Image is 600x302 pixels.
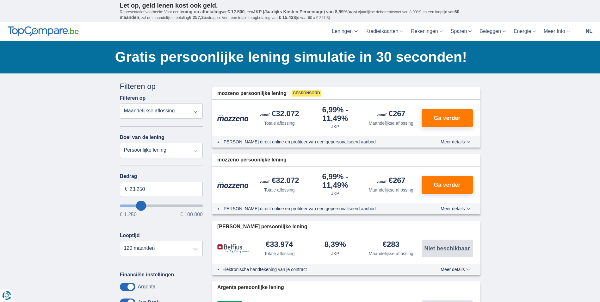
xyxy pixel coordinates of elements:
span: lening op afbetaling [179,9,221,14]
div: JKP [331,190,339,197]
img: product.pl.alt Mozzeno [217,181,249,188]
p: Representatief voorbeeld: Voor een van , een ( jaarlijkse debetrentevoet van 8,99%) en een loopti... [120,9,480,21]
span: mozzeno persoonlijke lening [217,156,287,164]
div: Totale aflossing [264,250,295,257]
span: Meer details [441,267,470,272]
span: € 1.250 [120,212,137,217]
img: TopCompare [8,26,79,36]
div: Maandelijkse aflossing [369,187,413,193]
span: € 12.500 [227,9,245,14]
a: Meer Info [540,22,574,41]
label: Bedrag [120,173,203,179]
span: € 257,3 [189,15,204,20]
button: Ga verder [422,176,473,194]
span: € 15.438 [279,15,296,20]
h1: Gratis persoonlijke lening simulatie in 30 seconden! [115,47,480,67]
input: wantToBorrow [120,204,203,207]
a: nl [582,22,596,41]
button: Meer details [436,206,475,211]
button: Meer details [436,267,475,272]
div: 8,39% [325,241,346,249]
div: €267 [377,110,405,119]
label: Looptijd [120,233,140,238]
li: [PERSON_NAME] direct online en profiteer van een gepersonaliseerd aanbod [222,205,418,212]
div: €283 [383,241,399,249]
div: €267 [377,177,405,186]
div: JKP [331,123,339,130]
li: Elektronische handtekening van je contract [222,266,418,273]
div: €32.072 [260,110,299,119]
label: Argenta [138,284,156,290]
button: Meer details [436,139,475,144]
div: Maandelijkse aflossing [369,250,413,257]
span: € 100.000 [180,212,203,217]
button: Ga verder [422,109,473,127]
span: 60 maanden [120,9,460,20]
span: Argenta persoonlijke lening [217,284,284,291]
span: JKP (Jaarlijks Kosten Percentage) van 8,99% [253,9,348,14]
img: product.pl.alt Mozzeno [217,115,249,122]
span: Ga verder [434,182,460,188]
span: Meer details [441,140,470,144]
div: Totale aflossing [264,120,295,126]
a: Sparen [447,22,476,41]
div: Totale aflossing [264,187,295,193]
span: Gesponsord [292,90,321,97]
span: [PERSON_NAME] persoonlijke lening [217,223,307,230]
span: Niet beschikbaar [424,246,470,251]
label: Financiële instellingen [120,272,174,278]
div: 6,99% [310,173,361,189]
button: Niet beschikbaar [422,240,473,257]
p: Let op, geld lenen kost ook geld. [120,2,480,9]
div: Filteren op [120,81,203,92]
span: mozzeno persoonlijke lening [217,90,287,97]
div: Maandelijkse aflossing [369,120,413,126]
li: [PERSON_NAME] direct online en profiteer van een gepersonaliseerd aanbod [222,139,418,145]
a: Rekeningen [407,22,447,41]
span: € [125,186,128,193]
a: Beleggen [476,22,510,41]
label: Doel van de lening [120,135,164,140]
div: JKP [331,250,339,257]
div: €33.974 [266,241,293,249]
span: Meer details [441,206,470,211]
span: vaste [349,9,360,14]
span: Ga verder [434,115,460,121]
a: Leningen [328,22,362,41]
a: Energie [510,22,540,41]
div: €32.072 [260,177,299,186]
a: Kredietkaarten [362,22,407,41]
img: product.pl.alt Belfius [217,244,249,253]
label: Filteren op [120,95,146,101]
div: 6,99% [310,106,361,122]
